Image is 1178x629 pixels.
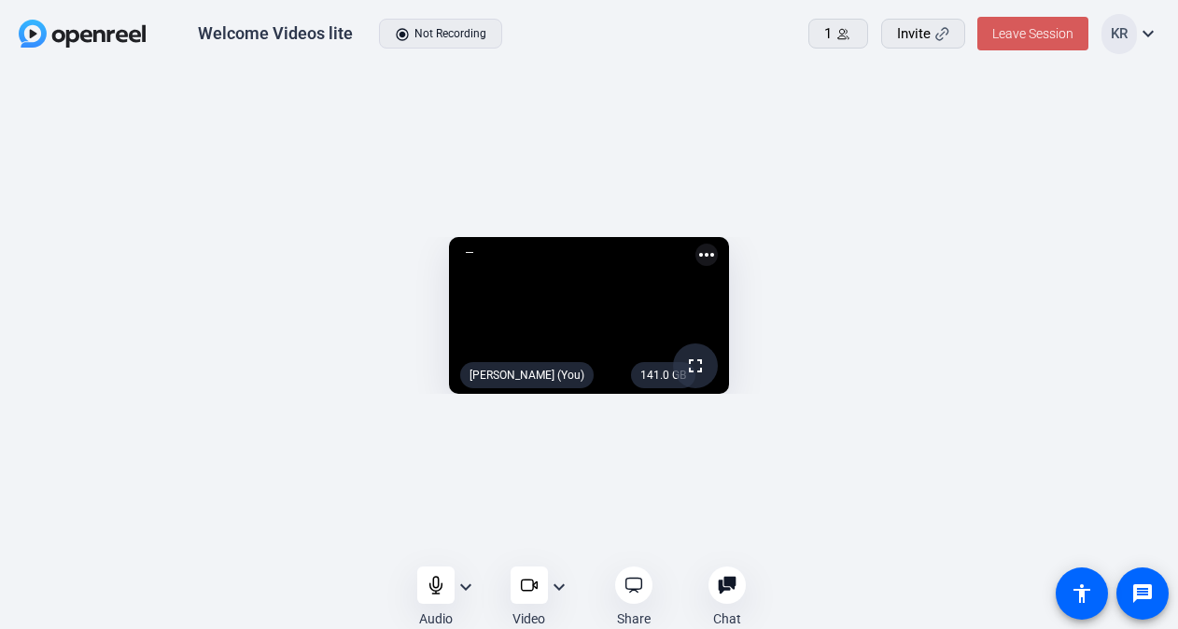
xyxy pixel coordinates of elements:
div: 141.0 GB [631,362,695,388]
div: Welcome Videos lite [198,22,353,45]
div: Video [512,609,545,628]
button: Invite [881,19,965,49]
mat-icon: expand_more [548,576,570,598]
mat-icon: fullscreen [684,355,707,377]
img: OpenReel logo [19,20,146,48]
div: Audio [419,609,453,628]
span: Leave Session [992,26,1073,41]
div: [PERSON_NAME] (You) [460,362,594,388]
div: KR [1101,14,1137,54]
button: Leave Session [977,17,1088,50]
mat-icon: more_horiz [695,244,718,266]
span: 1 [824,23,832,45]
mat-icon: accessibility [1071,582,1093,605]
button: 1 [808,19,868,49]
mat-icon: message [1131,582,1154,605]
div: Share [617,609,651,628]
span: Invite [897,23,931,45]
div: Chat [713,609,741,628]
mat-icon: expand_more [1137,22,1159,45]
mat-icon: expand_more [455,576,477,598]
